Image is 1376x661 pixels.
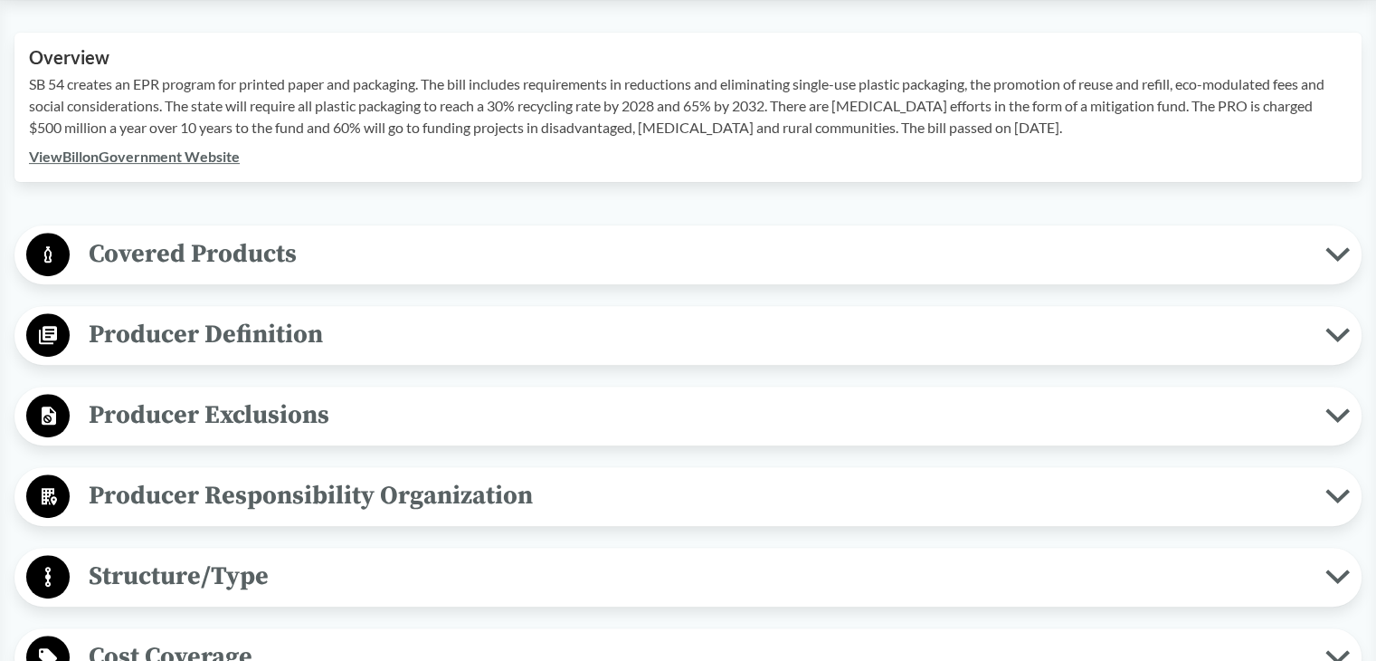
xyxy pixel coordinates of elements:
button: Producer Exclusions [21,393,1355,439]
span: Producer Definition [70,314,1325,355]
button: Structure/Type [21,554,1355,600]
button: Producer Responsibility Organization [21,474,1355,520]
span: Producer Responsibility Organization [70,475,1325,516]
span: Covered Products [70,234,1325,274]
span: Producer Exclusions [70,395,1325,436]
a: ViewBillonGovernment Website [29,148,240,165]
h2: Overview [29,47,1347,68]
p: SB 54 creates an EPR program for printed paper and packaging. The bill includes requirements in r... [29,73,1347,139]
span: Structure/Type [70,556,1325,597]
button: Covered Products [21,232,1355,278]
button: Producer Definition [21,312,1355,359]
